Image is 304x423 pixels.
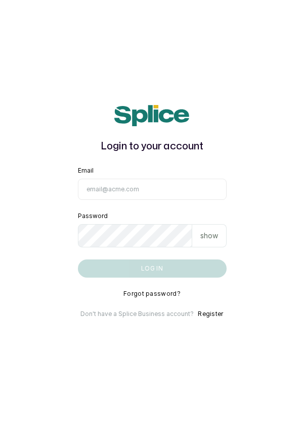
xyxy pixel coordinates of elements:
button: Log in [78,259,227,278]
h1: Login to your account [78,138,227,154]
input: email@acme.com [78,179,227,200]
button: Forgot password? [123,290,181,298]
p: show [200,231,218,241]
button: Register [198,310,223,318]
label: Email [78,167,94,175]
label: Password [78,212,108,220]
p: Don't have a Splice Business account? [80,310,194,318]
